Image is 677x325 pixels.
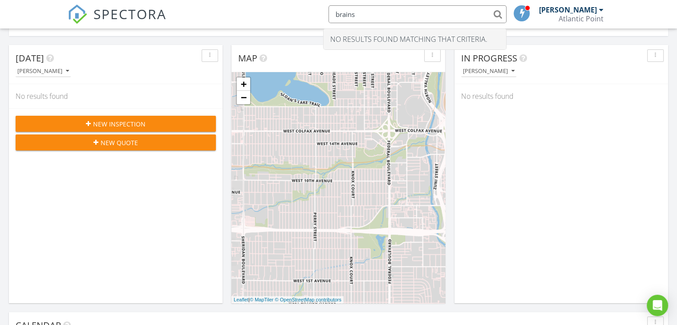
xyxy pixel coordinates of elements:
a: Leaflet [234,297,248,302]
div: Atlantic Point [559,14,604,23]
a: © OpenStreetMap contributors [275,297,341,302]
span: SPECTORA [93,4,166,23]
input: Search everything... [328,5,507,23]
button: [PERSON_NAME] [16,65,71,77]
div: No results found [9,84,223,108]
span: In Progress [461,52,517,64]
div: Open Intercom Messenger [647,295,668,316]
div: No results found [454,84,668,108]
a: © MapTiler [250,297,274,302]
button: New Inspection [16,116,216,132]
span: Map [238,52,257,64]
a: Zoom in [237,77,250,91]
div: [PERSON_NAME] [17,68,69,74]
span: [DATE] [16,52,44,64]
div: No results found matching that criteria. [324,29,506,49]
a: SPECTORA [68,12,166,31]
div: [PERSON_NAME] [539,5,597,14]
div: [PERSON_NAME] [463,68,515,74]
span: New Quote [101,138,138,147]
button: New Quote [16,134,216,150]
span: New Inspection [93,119,146,129]
div: | [231,296,344,304]
img: The Best Home Inspection Software - Spectora [68,4,87,24]
button: [PERSON_NAME] [461,65,516,77]
a: Zoom out [237,91,250,104]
